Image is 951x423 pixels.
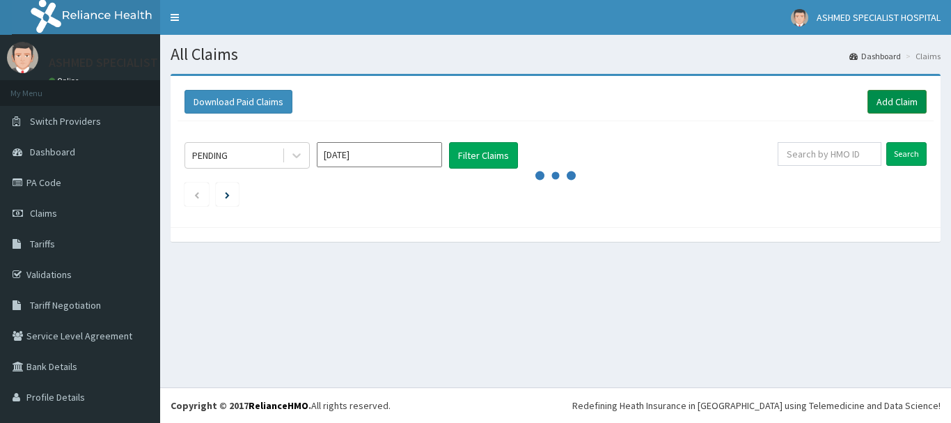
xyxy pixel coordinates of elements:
[902,50,941,62] li: Claims
[7,42,38,73] img: User Image
[886,142,927,166] input: Search
[171,45,941,63] h1: All Claims
[249,399,308,412] a: RelianceHMO
[30,207,57,220] span: Claims
[778,142,881,166] input: Search by HMO ID
[817,11,941,24] span: ASHMED SPECIALIST HOSPITAL
[849,50,901,62] a: Dashboard
[572,399,941,413] div: Redefining Heath Insurance in [GEOGRAPHIC_DATA] using Telemedicine and Data Science!
[192,148,228,162] div: PENDING
[30,299,101,312] span: Tariff Negotiation
[194,188,200,201] a: Previous page
[225,188,230,201] a: Next page
[184,90,292,114] button: Download Paid Claims
[49,76,82,86] a: Online
[30,115,101,128] span: Switch Providers
[535,155,576,197] svg: audio-loading
[30,238,55,250] span: Tariffs
[171,399,311,412] strong: Copyright © 2017 .
[49,56,215,69] p: ASHMED SPECIALIST HOSPITAL
[867,90,927,114] a: Add Claim
[449,142,518,169] button: Filter Claims
[317,142,442,167] input: Select Month and Year
[30,146,75,158] span: Dashboard
[160,387,951,423] footer: All rights reserved.
[791,9,808,26] img: User Image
